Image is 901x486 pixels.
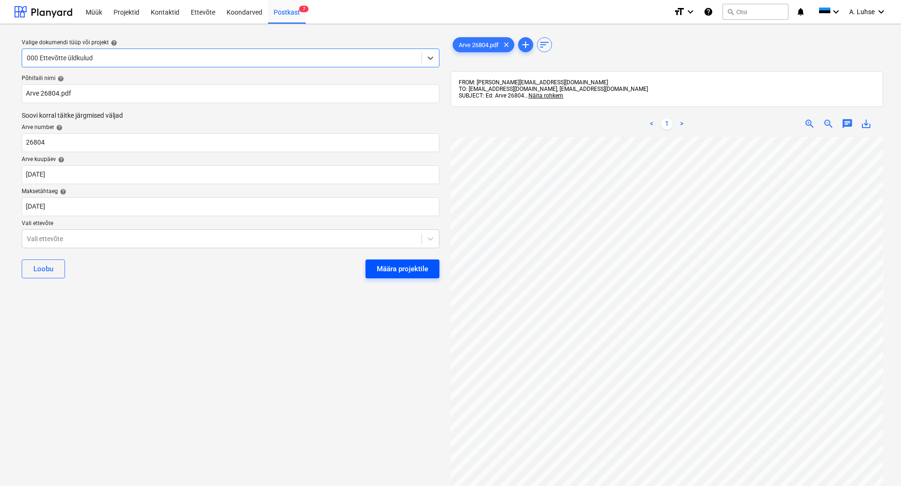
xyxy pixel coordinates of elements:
input: Põhifaili nimi [22,84,439,103]
div: Arve number [22,124,439,131]
span: Näita rohkem [528,92,563,99]
iframe: Chat Widget [854,441,901,486]
span: save_alt [860,118,872,130]
button: Loobu [22,259,65,278]
p: Vali ettevõte [22,220,439,229]
span: chat [842,118,853,130]
span: SUBJECT: Ed: Arve 26804 [459,92,524,99]
i: keyboard_arrow_down [830,6,842,17]
input: Tähtaega pole määratud [22,197,439,216]
span: TO: [EMAIL_ADDRESS][DOMAIN_NAME], [EMAIL_ADDRESS][DOMAIN_NAME] [459,86,648,92]
div: Põhifaili nimi [22,75,439,82]
a: Page 1 is your current page [661,118,673,130]
span: FROM: [PERSON_NAME][EMAIL_ADDRESS][DOMAIN_NAME] [459,79,608,86]
span: help [56,156,65,163]
div: Arve kuupäev [22,156,439,163]
i: notifications [796,6,805,17]
span: help [58,188,66,195]
div: Vestlusvidin [854,441,901,486]
div: Valige dokumendi tüüp või projekt [22,39,439,47]
div: Loobu [33,263,53,275]
input: Arve kuupäeva pole määratud. [22,165,439,184]
div: Maksetähtaeg [22,188,439,195]
i: keyboard_arrow_down [876,6,887,17]
a: Next page [676,118,688,130]
a: Previous page [646,118,657,130]
span: Arve 26804.pdf [453,41,504,49]
div: Arve 26804.pdf [453,37,514,52]
p: Soovi korral täitke järgmised väljad [22,111,439,120]
input: Arve number [22,133,439,152]
i: Abikeskus [704,6,713,17]
button: Määra projektile [365,259,439,278]
span: zoom_in [804,118,815,130]
i: format_size [674,6,685,17]
span: add [520,39,531,50]
span: clear [501,39,512,50]
span: help [54,124,63,131]
span: zoom_out [823,118,834,130]
div: Määra projektile [377,263,428,275]
button: Otsi [722,4,788,20]
span: ... [524,92,563,99]
i: keyboard_arrow_down [685,6,696,17]
span: A. Luhse [849,8,875,16]
span: help [109,40,117,46]
span: sort [539,39,550,50]
span: help [56,75,64,82]
span: 7 [299,6,308,12]
span: search [727,8,734,16]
